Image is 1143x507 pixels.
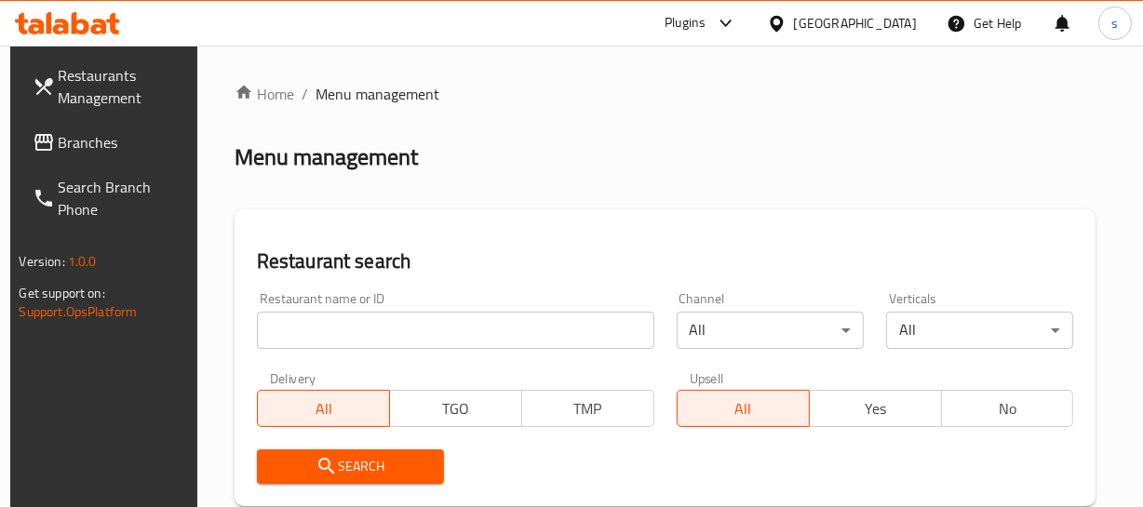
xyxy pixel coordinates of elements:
span: TMP [530,395,647,422]
div: All [677,312,864,349]
button: TGO [389,390,522,427]
span: Get support on: [20,281,105,305]
nav: breadcrumb [235,83,1096,105]
div: Plugins [665,12,706,34]
span: Search Branch Phone [59,176,186,220]
button: Search [257,449,444,484]
h2: Restaurant search [257,247,1074,275]
a: Support.OpsPlatform [20,300,138,324]
label: Delivery [270,371,316,384]
div: [GEOGRAPHIC_DATA] [794,13,917,33]
span: Search [272,455,429,478]
span: Menu management [316,83,439,105]
div: All [886,312,1073,349]
a: Home [235,83,294,105]
h2: Menu management [235,142,418,172]
span: Yes [817,395,935,422]
button: TMP [521,390,654,427]
span: Restaurants Management [59,64,186,109]
li: / [302,83,308,105]
button: No [941,390,1074,427]
span: Version: [20,249,65,274]
span: Branches [59,131,186,153]
input: Search for restaurant name or ID.. [257,312,654,349]
button: All [257,390,390,427]
a: Branches [18,120,201,165]
a: Search Branch Phone [18,165,201,232]
a: Restaurants Management [18,53,201,120]
span: All [265,395,383,422]
label: Upsell [690,371,724,384]
span: 1.0.0 [68,249,97,274]
span: s [1111,13,1118,33]
button: All [677,390,810,427]
span: No [949,395,1067,422]
span: All [685,395,802,422]
span: TGO [397,395,515,422]
button: Yes [809,390,942,427]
